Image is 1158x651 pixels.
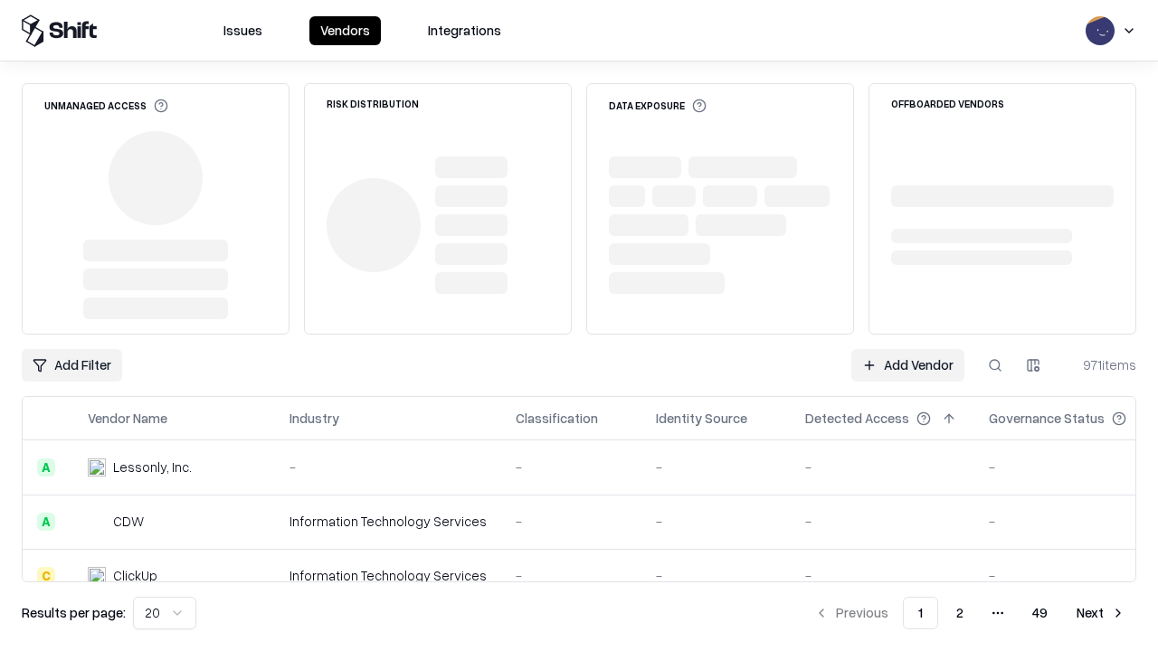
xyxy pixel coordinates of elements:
[803,597,1136,629] nav: pagination
[88,567,106,585] img: ClickUp
[891,99,1004,108] div: Offboarded Vendors
[327,99,419,108] div: Risk Distribution
[851,349,964,382] a: Add Vendor
[989,458,1155,476] div: -
[113,458,192,476] div: Lessonly, Inc.
[942,597,978,629] button: 2
[805,566,960,585] div: -
[903,597,938,629] button: 1
[88,458,106,476] img: Lessonly, Inc.
[516,566,627,585] div: -
[417,16,512,45] button: Integrations
[609,99,707,113] div: Data Exposure
[805,458,960,476] div: -
[113,512,144,531] div: CDW
[656,409,747,428] div: Identity Source
[289,512,487,531] div: Information Technology Services
[516,409,598,428] div: Classification
[309,16,381,45] button: Vendors
[113,566,157,585] div: ClickUp
[805,512,960,531] div: -
[1064,355,1136,374] div: 971 items
[1018,597,1062,629] button: 49
[37,513,55,531] div: A
[37,458,55,476] div: A
[88,409,167,428] div: Vendor Name
[516,458,627,476] div: -
[1066,597,1136,629] button: Next
[289,566,487,585] div: Information Technology Services
[289,409,339,428] div: Industry
[213,16,273,45] button: Issues
[989,512,1155,531] div: -
[805,409,909,428] div: Detected Access
[656,512,776,531] div: -
[289,458,487,476] div: -
[37,567,55,585] div: C
[656,566,776,585] div: -
[22,603,126,622] p: Results per page:
[989,409,1105,428] div: Governance Status
[656,458,776,476] div: -
[516,512,627,531] div: -
[22,349,122,382] button: Add Filter
[989,566,1155,585] div: -
[44,99,168,113] div: Unmanaged Access
[88,513,106,531] img: CDW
